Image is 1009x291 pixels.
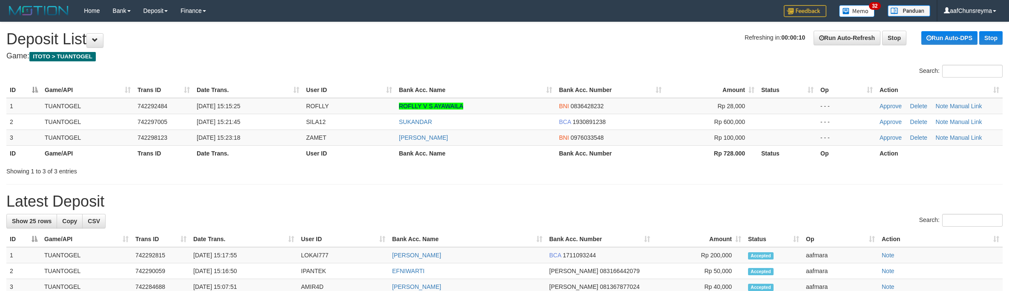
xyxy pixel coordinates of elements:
[936,118,949,125] a: Note
[784,5,826,17] img: Feedback.jpg
[41,82,134,98] th: Game/API: activate to sort column ascending
[399,118,432,125] a: SUKANDAR
[303,145,396,161] th: User ID
[193,82,303,98] th: Date Trans.: activate to sort column ascending
[392,252,441,259] a: [PERSON_NAME]
[6,114,41,130] td: 2
[306,103,329,109] span: ROFLLY
[882,31,906,45] a: Stop
[714,134,745,141] span: Rp 100,000
[41,247,132,263] td: TUANTOGEL
[817,98,876,114] td: - - -
[600,268,639,274] span: Copy 083166442079 to clipboard
[910,118,927,125] a: Delete
[6,193,1003,210] h1: Latest Deposit
[549,252,561,259] span: BCA
[748,284,774,291] span: Accepted
[936,134,949,141] a: Note
[869,2,880,10] span: 32
[654,263,745,279] td: Rp 50,000
[919,65,1003,78] label: Search:
[29,52,96,61] span: ITOTO > TUANTOGEL
[559,134,569,141] span: BNI
[132,247,190,263] td: 742292815
[6,214,57,228] a: Show 25 rows
[882,252,894,259] a: Note
[190,247,298,263] td: [DATE] 15:17:55
[41,130,134,145] td: TUANTOGEL
[197,103,240,109] span: [DATE] 15:15:25
[876,145,1003,161] th: Action
[880,134,902,141] a: Approve
[392,268,424,274] a: EFNIWARTI
[138,134,167,141] span: 742298123
[717,103,745,109] span: Rp 28,000
[570,103,604,109] span: Copy 0836428232 to clipboard
[298,231,389,247] th: User ID: activate to sort column ascending
[665,82,758,98] th: Amount: activate to sort column ascending
[6,231,41,247] th: ID: activate to sort column descending
[549,268,598,274] span: [PERSON_NAME]
[919,214,1003,227] label: Search:
[132,231,190,247] th: Trans ID: activate to sort column ascending
[197,118,240,125] span: [DATE] 15:21:45
[758,145,817,161] th: Status
[41,98,134,114] td: TUANTOGEL
[6,4,71,17] img: MOTION_logo.png
[6,31,1003,48] h1: Deposit List
[745,34,805,41] span: Refreshing in:
[714,118,745,125] span: Rp 600,000
[556,145,665,161] th: Bank Acc. Number
[298,263,389,279] td: IPANTEK
[6,263,41,279] td: 2
[396,145,556,161] th: Bank Acc. Name
[396,82,556,98] th: Bank Acc. Name: activate to sort column ascending
[306,118,326,125] span: SILA12
[748,268,774,275] span: Accepted
[6,247,41,263] td: 1
[41,263,132,279] td: TUANTOGEL
[549,283,598,290] span: [PERSON_NAME]
[389,231,546,247] th: Bank Acc. Name: activate to sort column ascending
[399,134,448,141] a: [PERSON_NAME]
[910,134,927,141] a: Delete
[950,103,982,109] a: Manual Link
[57,214,83,228] a: Copy
[132,263,190,279] td: 742290059
[921,31,977,45] a: Run Auto-DPS
[748,252,774,259] span: Accepted
[654,231,745,247] th: Amount: activate to sort column ascending
[803,263,878,279] td: aafmara
[559,103,569,109] span: BNI
[876,82,1003,98] th: Action: activate to sort column ascending
[936,103,949,109] a: Note
[6,82,41,98] th: ID: activate to sort column descending
[197,134,240,141] span: [DATE] 15:23:18
[665,145,758,161] th: Rp 728.000
[88,218,100,225] span: CSV
[758,82,817,98] th: Status: activate to sort column ascending
[803,231,878,247] th: Op: activate to sort column ascending
[6,98,41,114] td: 1
[138,103,167,109] span: 742292484
[134,145,193,161] th: Trans ID
[41,145,134,161] th: Game/API
[817,114,876,130] td: - - -
[570,134,604,141] span: Copy 0976033548 to clipboard
[979,31,1003,45] a: Stop
[817,145,876,161] th: Op
[12,218,52,225] span: Show 25 rows
[839,5,875,17] img: Button%20Memo.svg
[399,103,463,109] a: ROFLLY V S AYAWAILA
[880,103,902,109] a: Approve
[745,231,803,247] th: Status: activate to sort column ascending
[942,214,1003,227] input: Search:
[817,130,876,145] td: - - -
[6,145,41,161] th: ID
[138,118,167,125] span: 742297005
[190,231,298,247] th: Date Trans.: activate to sort column ascending
[82,214,106,228] a: CSV
[298,247,389,263] td: LOKAI777
[6,52,1003,61] h4: Game:
[190,263,298,279] td: [DATE] 15:16:50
